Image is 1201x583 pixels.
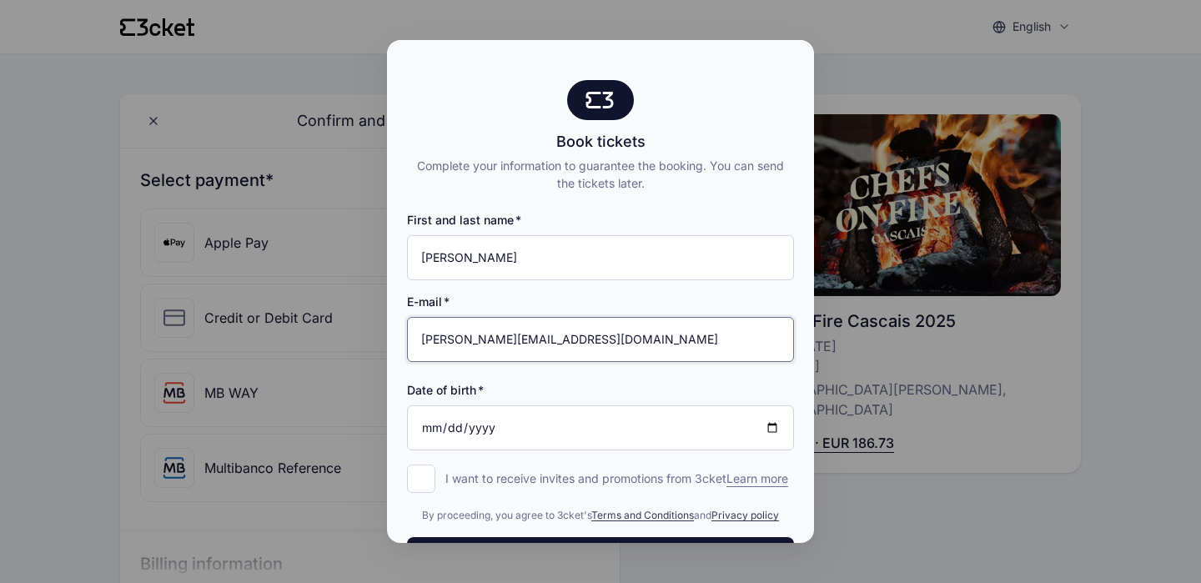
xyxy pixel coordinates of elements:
input: Date of birth [407,405,794,450]
a: Privacy policy [711,509,779,521]
input: E-mail [407,317,794,362]
p: I want to receive invites and promotions from 3cket [445,470,788,487]
label: E-mail [407,294,450,310]
label: Date of birth [407,382,484,399]
label: First and last name [407,212,521,229]
span: Learn more [726,470,788,487]
div: By proceeding, you agree to 3cket's and [407,507,794,524]
input: First and last name [407,235,794,280]
div: Complete your information to guarantee the booking. You can send the tickets later. [407,157,794,192]
div: Book tickets [407,130,794,153]
a: Terms and Conditions [591,509,694,521]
